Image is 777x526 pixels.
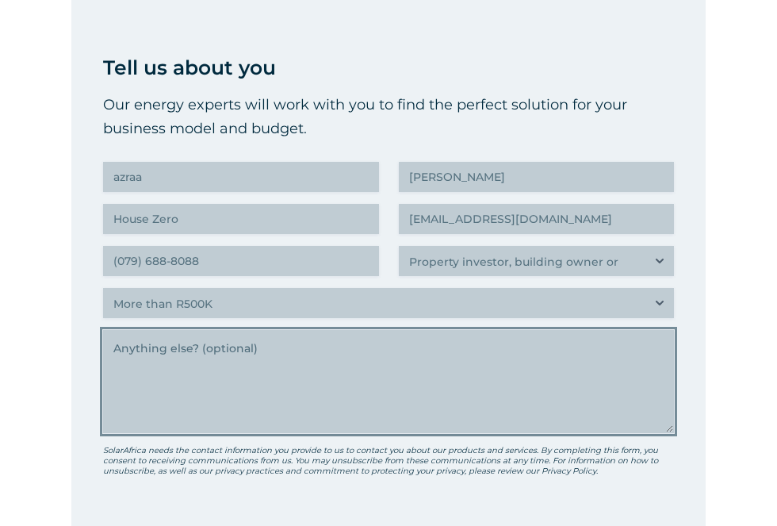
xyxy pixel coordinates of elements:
p: SolarAfrica needs the contact information you provide to us to contact you about our products and... [103,445,674,476]
input: Surname* [399,162,675,192]
p: Our energy experts will work with you to find the perfect solution for your business model and bu... [103,93,674,140]
input: Business Email* [399,204,675,234]
input: Business Name* [103,204,379,234]
input: First Name* [103,162,379,192]
input: Phone Number* [103,246,379,276]
p: Tell us about you [103,52,674,83]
